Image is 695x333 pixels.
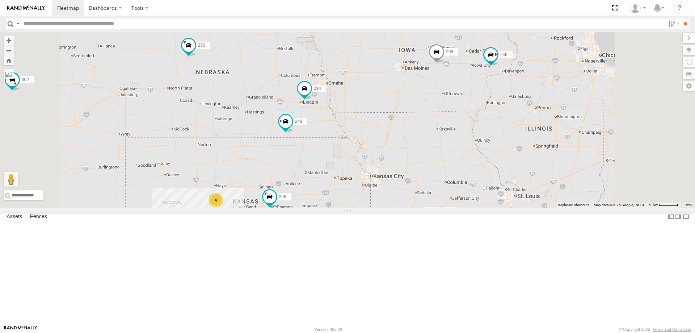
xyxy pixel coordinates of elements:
button: Drag Pegman onto the map to open Street View [4,172,18,187]
span: 298 [446,49,453,54]
span: 266 [279,194,286,199]
button: Zoom Home [4,55,14,65]
span: 248 [295,119,302,124]
button: Zoom out [4,45,14,55]
div: © Copyright 2025 - [619,327,691,332]
i: ? [674,2,686,14]
label: Assets [3,212,26,222]
button: Zoom in [4,36,14,45]
span: Map data ©2025 Google, INEGI [594,203,644,207]
span: 270 [198,43,205,48]
label: Fences [26,212,51,222]
span: 50 km [648,203,658,207]
label: Dock Summary Table to the Left [667,212,675,222]
button: Keyboard shortcuts [558,203,589,208]
div: Steve Basgall [627,3,648,13]
span: 294 [314,86,321,91]
label: Map Settings [683,81,695,91]
label: Hide Summary Table [682,212,690,222]
label: Search Filter Options [665,18,681,29]
a: Visit our Website [4,326,37,333]
div: Version: 306.00 [315,327,342,332]
label: Search Query [15,18,21,29]
a: Terms (opens in new tab) [684,204,692,207]
label: Dock Summary Table to the Right [675,212,682,222]
span: 302 [22,77,29,82]
label: Measure [4,69,14,79]
img: rand-logo.svg [7,5,45,11]
a: Terms and Conditions [653,327,691,332]
div: 4 [208,193,223,207]
button: Map Scale: 50 km per 51 pixels [646,203,681,208]
span: 246 [500,52,507,57]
